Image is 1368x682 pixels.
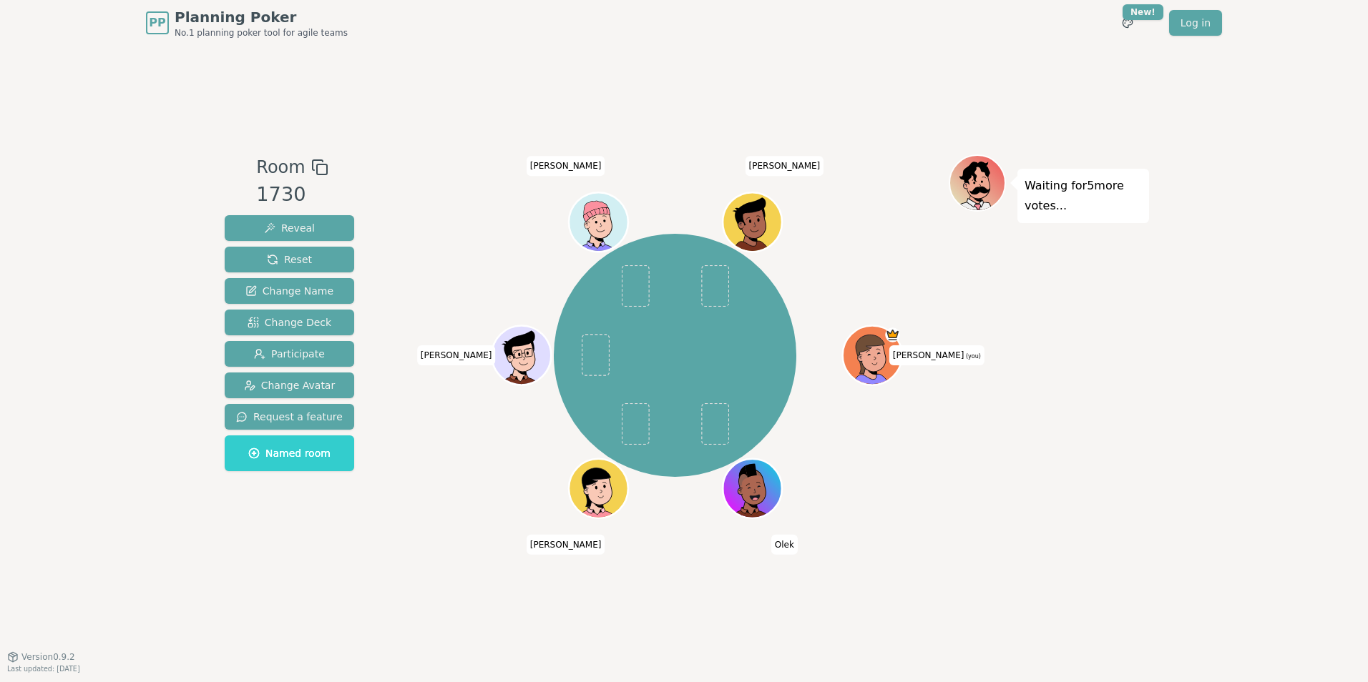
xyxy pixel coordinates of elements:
span: Participate [254,347,325,361]
button: New! [1115,10,1140,36]
button: Named room [225,435,354,471]
div: New! [1123,4,1163,20]
span: No.1 planning poker tool for agile teams [175,27,348,39]
p: Waiting for 5 more votes... [1025,176,1142,216]
span: Reveal [264,221,315,235]
span: Click to change your name [746,156,824,176]
span: Reset [267,252,312,267]
span: Request a feature [236,410,343,424]
span: Click to change your name [889,345,985,365]
span: Last updated: [DATE] [7,665,80,673]
button: Change Avatar [225,372,354,398]
button: Change Deck [225,310,354,335]
button: Change Name [225,278,354,304]
span: Change Deck [248,315,331,330]
button: Reset [225,247,354,272]
button: Request a feature [225,404,354,430]
button: Version0.9.2 [7,651,75,663]
button: Reveal [225,215,354,241]
span: (you) [964,353,981,360]
span: Click to change your name [771,535,798,555]
div: 1730 [256,180,328,209]
span: Click to change your name [527,156,605,176]
span: Click to change your name [527,535,605,555]
span: Named room [248,446,331,460]
span: Version 0.9.2 [21,651,75,663]
a: PPPlanning PokerNo.1 planning poker tool for agile teams [146,7,348,39]
span: Change Name [245,284,333,298]
a: Log in [1169,10,1222,36]
span: Elena is the host [885,327,900,342]
button: Participate [225,341,354,367]
span: Room [256,154,305,180]
span: Planning Poker [175,7,348,27]
span: Click to change your name [417,345,496,365]
span: Change Avatar [244,378,336,392]
button: Click to change your avatar [844,327,900,383]
span: PP [149,14,165,31]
